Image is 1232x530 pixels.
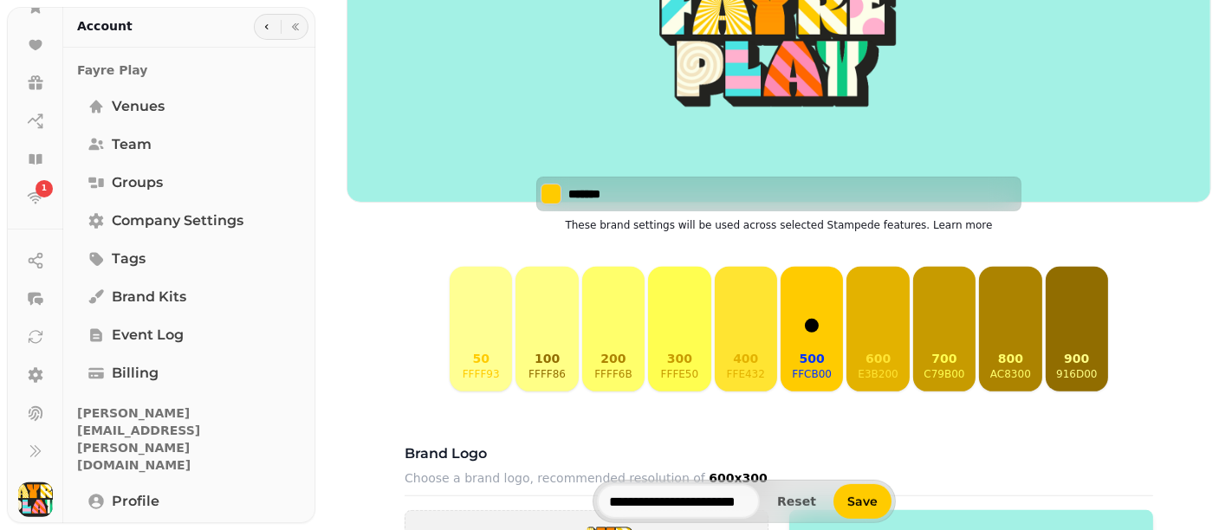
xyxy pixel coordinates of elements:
button: 600e3b200 [846,267,909,391]
h2: Account [77,17,133,35]
button: 300fffe50 [648,267,710,391]
span: Team [112,134,152,155]
button: Reset [763,490,830,513]
p: 800 [990,350,1031,367]
b: 600x300 [709,471,767,485]
p: 500 [792,350,832,367]
p: c79b00 [924,367,964,381]
button: 700c79b00 [913,267,976,391]
span: Save [847,495,878,507]
p: These brand settings will be used across selected Stampede features. [536,215,1021,236]
a: Team [77,127,302,162]
span: Venues [112,96,165,117]
a: Event log [77,318,302,352]
a: Company settings [77,204,302,238]
p: 700 [924,350,964,367]
p: 50 [463,350,500,367]
button: Save [833,484,892,519]
button: Select color [541,184,561,204]
button: 100ffff86 [515,267,578,391]
p: 100 [528,350,566,367]
p: ffff6b [594,367,632,381]
span: Event log [112,325,184,346]
button: 500ffcb00 [781,267,843,391]
p: 916d00 [1056,367,1097,381]
p: 200 [594,350,632,367]
a: 1 [18,180,53,215]
p: Fayre Play [77,55,302,86]
p: 400 [727,350,765,367]
button: 400ffe432 [715,267,777,391]
span: Company settings [112,210,243,231]
p: Choose a brand logo, recommended resolution of [405,468,779,488]
a: Billing [77,356,302,391]
span: Brand Kits [112,287,186,307]
h3: Brand logo [405,443,779,464]
span: Billing [112,363,159,384]
button: User avatar [15,482,56,517]
p: ffff86 [528,367,566,381]
button: 900916d00 [1046,267,1108,391]
img: User avatar [18,482,53,517]
div: Select color [536,177,1021,211]
a: Learn more [933,219,992,231]
span: Tags [112,249,146,269]
span: 1 [42,183,47,195]
p: e3b200 [858,367,898,381]
p: 900 [1056,350,1097,367]
span: Reset [777,495,816,507]
p: 600 [858,350,898,367]
p: fffe50 [661,367,699,381]
a: Venues [77,89,302,124]
span: Profile [112,491,159,512]
a: Tags [77,242,302,276]
a: Brand Kits [77,280,302,314]
button: 50ffff93 [450,267,512,391]
p: [PERSON_NAME][EMAIL_ADDRESS][PERSON_NAME][DOMAIN_NAME] [77,397,302,481]
p: ffe432 [727,367,765,381]
a: Profile [77,484,302,519]
p: ffff93 [463,367,500,381]
span: Groups [112,172,163,193]
p: ac8300 [990,367,1031,381]
a: Groups [77,165,302,200]
p: 300 [661,350,699,367]
p: ffcb00 [792,367,832,381]
button: 800ac8300 [979,267,1041,391]
button: 200ffff6b [582,267,645,391]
